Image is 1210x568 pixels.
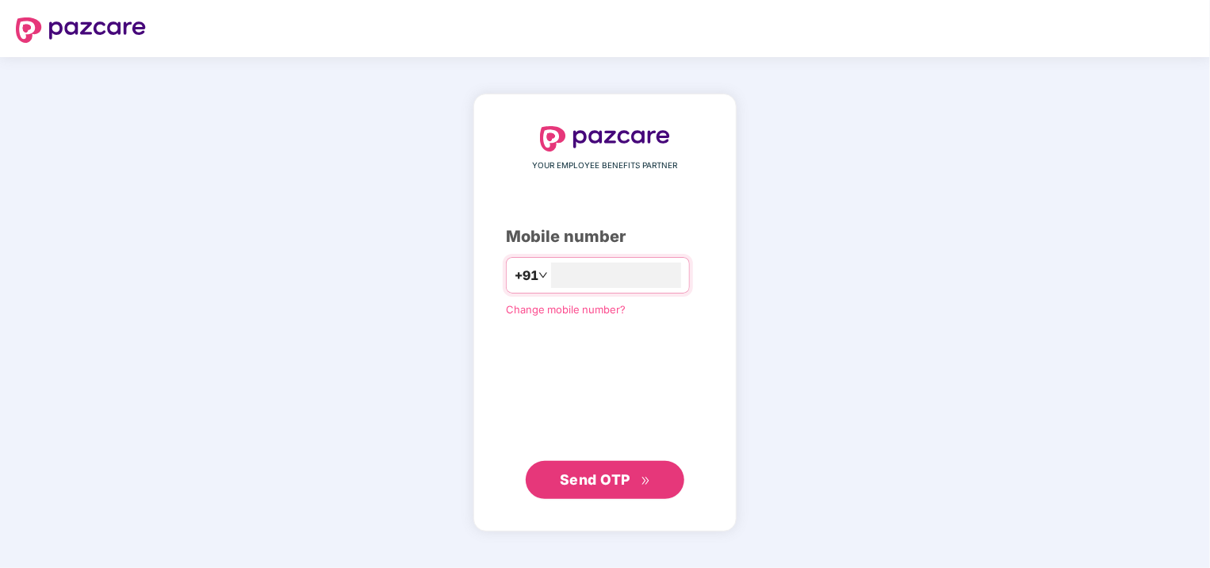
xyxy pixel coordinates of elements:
[560,471,630,488] span: Send OTP
[506,225,704,249] div: Mobile number
[540,126,670,152] img: logo
[16,17,146,43] img: logo
[506,303,626,316] a: Change mobile number?
[526,461,684,499] button: Send OTPdouble-right
[533,159,678,172] span: YOUR EMPLOYEE BENEFITS PARTNER
[641,476,651,486] span: double-right
[538,271,548,280] span: down
[515,266,538,286] span: +91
